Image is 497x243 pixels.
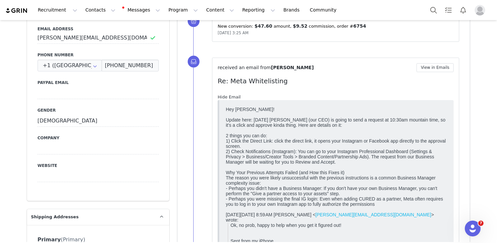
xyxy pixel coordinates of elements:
[3,108,224,119] div: [DATE][DATE] 8:59 AM [PERSON_NAME] < > wrote:
[92,108,208,113] a: [PERSON_NAME][EMAIL_ADDRESS][DOMAIN_NAME]
[82,3,119,17] button: Contacts
[306,3,343,17] a: Community
[293,23,307,29] span: $9.52
[61,236,85,243] span: (Primary)
[20,196,189,207] a: [PERSON_NAME][EMAIL_ADDRESS][DOMAIN_NAME]
[238,3,279,17] button: Reporting
[254,23,272,29] span: $47.60
[416,63,454,72] button: View in Emails
[218,31,248,35] span: [DATE] 3:25 AM
[426,3,441,17] button: Search
[20,196,211,207] div: [DATE][DATE] 8:44 AM [PERSON_NAME] < > wrote:
[202,3,238,17] button: Content
[164,3,202,17] button: Program
[20,149,211,165] blockquote: On [DATE] 2:47 PM, [PERSON_NAME] < > wrote:
[34,3,81,17] button: Recruitment
[475,5,485,15] img: placeholder-profile.jpg
[7,134,224,140] div: Sent from my iPhone
[218,76,454,86] p: Re: Meta Whitelisting
[353,23,366,29] span: 6754
[456,3,470,17] button: Notifications
[471,5,492,15] button: Profile
[3,3,224,103] div: Hey [PERSON_NAME]!
[37,236,61,243] span: Primary
[478,221,484,226] span: 7
[37,52,159,58] label: Phone Number
[25,233,211,238] div: Sent from my iPhone
[37,26,159,32] label: Email Address
[37,80,159,86] label: Paypal Email
[37,60,102,71] div: United States
[37,135,159,141] label: Company
[218,94,241,99] a: Hide Email
[218,65,271,70] span: received an email from
[31,214,79,220] span: Shipping Addresses
[3,13,224,103] div: Update here: [DATE] [PERSON_NAME] (our CEO) is going to send a request at 10:30am mountain time, ...
[37,163,159,169] label: Website
[441,3,456,17] a: Tasks
[465,221,481,236] iframe: Intercom live chat
[120,3,164,17] button: Messages
[20,149,183,160] a: [PERSON_NAME][EMAIL_ADDRESS][DOMAIN_NAME]
[5,5,270,13] body: Rich Text Area. Press ALT-0 for help.
[271,65,314,70] span: [PERSON_NAME]
[218,23,454,30] p: New conversion: ⁨ ⁩ amount⁨, ⁨ ⁩ commission⁩⁨, order #⁨ ⁩⁩
[37,32,159,44] input: Email Address
[20,175,211,191] div: Thanks [PERSON_NAME] for catching me up to speed. Will and I are unfortunately not Meta experts, ...
[279,3,305,17] a: Brands
[37,107,159,113] label: Gender
[5,8,28,14] img: grin logo
[37,60,102,71] input: Country
[102,60,159,71] input: (XXX) XXX-XXXX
